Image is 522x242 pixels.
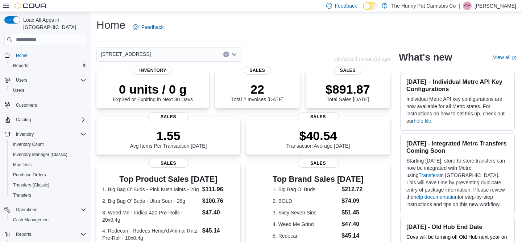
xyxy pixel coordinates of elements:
[13,172,46,178] span: Purchase Orders
[1,100,89,110] button: Customers
[113,82,193,102] div: Expired or Expiring in Next 30 Days
[231,52,237,57] button: Open list of options
[13,192,31,198] span: Transfers
[1,205,89,215] button: Operations
[102,175,235,184] h3: Top Product Sales [DATE]
[10,160,34,169] a: Manifests
[13,182,49,188] span: Transfers (Classic)
[13,63,28,69] span: Reports
[10,181,52,189] a: Transfers (Classic)
[406,78,509,93] h3: [DATE] – Individual Metrc API Key Configurations
[10,216,86,224] span: Cash Management
[418,172,440,178] a: Transfers
[7,170,89,180] button: Purchase Orders
[13,141,44,147] span: Inventory Count
[341,220,364,229] dd: $47.40
[16,102,37,108] span: Customers
[13,101,86,110] span: Customers
[7,215,89,225] button: Cash Management
[223,52,229,57] button: Clear input
[14,2,47,9] img: Cova
[13,87,24,93] span: Users
[1,75,89,85] button: Users
[414,118,431,124] a: help file
[406,95,509,124] p: Individual Metrc API key configurations are now available for all Metrc states. For instructions ...
[7,139,89,149] button: Inventory Count
[133,66,172,75] span: Inventory
[335,2,357,9] span: Feedback
[16,77,27,83] span: Users
[13,205,86,214] span: Operations
[406,157,509,208] p: Starting [DATE], store-to-store transfers can now be integrated with Metrc using in [GEOGRAPHIC_D...
[10,191,86,200] span: Transfers
[13,76,86,85] span: Users
[273,221,339,228] dt: 4. Weed Me Grind
[10,181,86,189] span: Transfers (Classic)
[202,185,235,194] dd: $111.96
[413,194,457,200] a: help documentation
[406,223,509,230] h3: [DATE] - Old Hub End Date
[10,86,27,95] a: Users
[10,61,31,70] a: Reports
[13,217,50,223] span: Cash Management
[10,171,86,179] span: Purchase Orders
[1,229,89,239] button: Reports
[13,230,86,239] span: Reports
[102,186,199,193] dt: 1. Big Bag O' Buds - Pink Kush Mints - 28g
[334,66,361,75] span: Sales
[148,112,189,121] span: Sales
[10,171,49,179] a: Purchase Orders
[7,180,89,190] button: Transfers (Classic)
[273,232,339,239] dt: 5. Redecan
[10,61,86,70] span: Reports
[96,18,125,32] h1: Home
[13,152,67,157] span: Inventory Manager (Classic)
[10,140,47,149] a: Inventory Count
[273,197,339,205] dt: 2. BOLD
[141,24,163,31] span: Feedback
[475,1,516,10] p: [PERSON_NAME]
[20,16,86,31] span: Load All Apps in [GEOGRAPHIC_DATA]
[13,115,86,124] span: Catalog
[16,231,31,237] span: Reports
[391,1,456,10] p: The Hunny Pot Cannabis Co
[463,1,472,10] div: Callie Fraczek
[231,82,283,102] div: Total # Invoices [DATE]
[10,216,53,224] a: Cash Management
[202,208,235,217] dd: $47.40
[7,85,89,95] button: Users
[101,50,151,58] span: [STREET_ADDRESS]
[273,209,339,216] dt: 3. Sixty Seven Sins
[464,1,470,10] span: CF
[1,115,89,125] button: Catalog
[399,52,452,63] h2: What's new
[13,205,40,214] button: Operations
[13,130,37,139] button: Inventory
[10,150,86,159] span: Inventory Manager (Classic)
[130,128,207,143] p: 1.55
[10,86,86,95] span: Users
[10,150,70,159] a: Inventory Manager (Classic)
[341,185,364,194] dd: $212.72
[493,54,516,60] a: View allExternal link
[231,82,283,97] p: 22
[102,209,199,223] dt: 3. Weed Me - Indica 420 Pre-Rolls - 20x0.4g
[406,140,509,154] h3: [DATE] - Integrated Metrc Transfers Coming Soon
[13,50,86,60] span: Home
[1,129,89,139] button: Inventory
[326,82,370,102] div: Total Sales [DATE]
[148,159,189,168] span: Sales
[13,230,34,239] button: Reports
[298,112,339,121] span: Sales
[512,56,516,60] svg: External link
[102,197,199,205] dt: 2. Big Bag O' Buds - Ultra Sour - 28g
[10,140,86,149] span: Inventory Count
[10,191,34,200] a: Transfers
[16,117,31,123] span: Catalog
[341,197,364,205] dd: $74.09
[326,82,370,97] p: $891.87
[7,160,89,170] button: Manifests
[298,159,339,168] span: Sales
[202,226,235,235] dd: $45.14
